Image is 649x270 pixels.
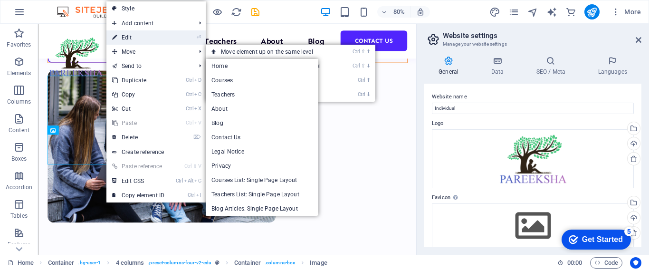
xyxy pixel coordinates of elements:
a: CtrlICopy element ID [106,188,170,202]
button: text_generator [546,6,558,18]
label: Favicon [432,192,634,203]
h4: Data [477,56,522,76]
i: ⬆ [366,77,371,83]
i: Commerce [565,7,576,18]
i: I [196,192,201,198]
a: CtrlVPaste [106,116,170,130]
a: Courses [206,73,318,87]
span: . preset-columns-four-v2-edu [148,257,211,269]
a: Teachers [206,87,318,102]
i: Ctrl [358,91,365,97]
span: . columns-box [265,257,295,269]
div: Select files from the file manager, stock photos, or upload file(s) [432,203,634,248]
button: navigator [527,6,539,18]
a: Contact Us [206,130,318,145]
span: Click to select. Double-click to edit [48,257,75,269]
input: Name... [432,103,634,114]
i: Ctrl [186,106,193,112]
p: Elements [7,69,31,77]
i: V [194,120,201,126]
a: CtrlAltCEdit CSS [106,174,170,188]
span: More [611,7,641,17]
i: D [194,77,201,83]
div: Get Started [26,10,67,19]
a: Send to [106,59,191,73]
div: logo2025-iipMpGLsOR3WGnHlFpgAyg.png [432,129,634,188]
h6: Session time [557,257,582,269]
i: Publish [586,7,597,18]
p: Boxes [11,155,27,163]
label: Logo [432,118,634,129]
a: Click to cancel selection. Double-click to open Pages [8,257,34,269]
h4: General [424,56,477,76]
i: On resize automatically adjust zoom level to fit chosen device. [416,8,425,16]
span: Click to select. Double-click to edit [116,257,144,269]
a: Teachers List: Single Page Layout [206,187,318,202]
a: CtrlDDuplicate [106,73,170,87]
h3: Manage your website settings [443,40,622,48]
a: Ctrl⇧⬆Move element up on the same level [206,45,340,59]
span: 00 00 [567,257,582,269]
i: Pages (Ctrl+Alt+S) [508,7,519,18]
i: ⇧ [361,63,365,69]
i: C [194,178,201,184]
a: About [206,102,318,116]
i: Ctrl [184,163,192,169]
i: Ctrl [186,91,193,97]
i: Ctrl [186,120,193,126]
i: ⇧ [361,48,365,55]
a: ⏎Edit [106,30,170,45]
button: save [249,6,261,18]
a: Blog [206,116,318,130]
p: Features [8,241,30,248]
a: Courses List: Single Page Layout [206,173,318,187]
button: commerce [565,6,577,18]
i: AI Writer [546,7,557,18]
i: ⌦ [193,134,201,140]
button: reload [230,6,242,18]
button: Usercentrics [630,257,641,269]
i: Reload page [231,7,242,18]
i: Ctrl [353,48,360,55]
i: C [194,91,201,97]
a: CtrlCCopy [106,87,170,102]
a: ⌦Delete [106,130,170,145]
p: Tables [10,212,28,220]
button: publish [584,4,600,19]
i: Ctrl [176,178,183,184]
button: 80% [377,6,411,18]
i: ⇧ [193,163,197,169]
p: Content [9,126,29,134]
span: Code [594,257,618,269]
h4: SEO / Meta [522,56,583,76]
i: ⏎ [197,34,201,40]
p: Favorites [7,41,31,48]
h6: 80% [391,6,407,18]
a: CtrlXCut [106,102,170,116]
div: 5 [68,2,77,11]
i: This element is a customizable preset [215,260,220,265]
button: More [607,4,645,19]
button: Code [590,257,622,269]
i: Navigator [527,7,538,18]
i: ⬇ [366,91,371,97]
span: Click to select. Double-click to edit [234,257,261,269]
i: Save (Ctrl+S) [250,7,261,18]
i: V [198,163,201,169]
button: design [489,6,501,18]
a: Style [106,1,206,16]
span: Move [106,45,191,59]
i: Ctrl [353,63,360,69]
a: Home [206,59,318,73]
i: ⬇ [366,63,371,69]
i: Ctrl [186,77,193,83]
img: Editor Logo [55,6,126,18]
p: Columns [7,98,31,106]
i: Ctrl [188,192,195,198]
a: Legal Notice [206,145,318,159]
span: Click to select. Double-click to edit [310,257,327,269]
label: Website name [432,91,634,103]
span: Add content [106,16,191,30]
span: : [574,259,575,266]
i: Alt [184,178,193,184]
